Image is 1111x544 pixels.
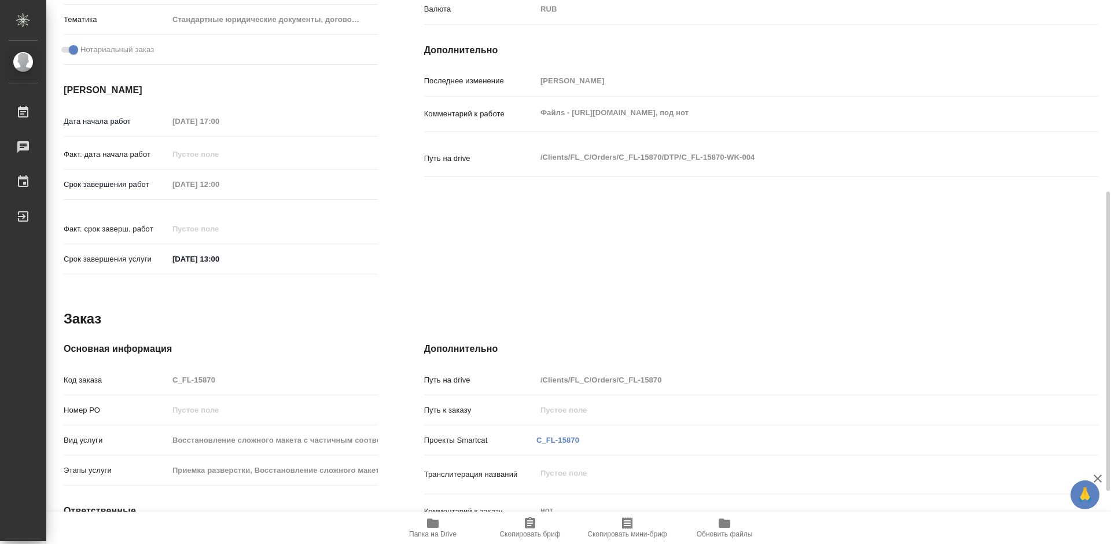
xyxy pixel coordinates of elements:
[64,14,168,25] p: Тематика
[64,83,378,97] h4: [PERSON_NAME]
[168,402,378,418] input: Пустое поле
[481,512,579,544] button: Скопировать бриф
[64,179,168,190] p: Срок завершения работ
[676,512,773,544] button: Обновить файлы
[168,176,270,193] input: Пустое поле
[536,372,1042,388] input: Пустое поле
[579,512,676,544] button: Скопировать мини-бриф
[64,253,168,265] p: Срок завершения услуги
[587,530,667,538] span: Скопировать мини-бриф
[409,530,457,538] span: Папка на Drive
[536,402,1042,418] input: Пустое поле
[1070,480,1099,509] button: 🙏
[64,405,168,416] p: Номер РО
[64,223,168,235] p: Факт. срок заверш. работ
[384,512,481,544] button: Папка на Drive
[424,506,536,517] p: Комментарий к заказу
[424,75,536,87] p: Последнее изменение
[64,465,168,476] p: Этапы услуги
[424,108,536,120] p: Комментарий к работе
[64,504,378,518] h4: Ответственные
[168,372,378,388] input: Пустое поле
[536,103,1042,123] textarea: Файлs - [URL][DOMAIN_NAME], под нот
[64,342,378,356] h4: Основная информация
[536,148,1042,167] textarea: /Clients/FL_C/Orders/C_FL-15870/DTP/C_FL-15870-WK-004
[536,72,1042,89] input: Пустое поле
[64,116,168,127] p: Дата начала работ
[168,10,378,30] div: Стандартные юридические документы, договоры, уставы
[697,530,753,538] span: Обновить файлы
[168,220,270,237] input: Пустое поле
[168,432,378,449] input: Пустое поле
[80,44,154,56] span: Нотариальный заказ
[424,405,536,416] p: Путь к заказу
[424,435,536,446] p: Проекты Smartcat
[424,469,536,480] p: Транслитерация названий
[1075,483,1095,507] span: 🙏
[499,530,560,538] span: Скопировать бриф
[424,342,1098,356] h4: Дополнительно
[536,436,579,444] a: C_FL-15870
[168,462,378,479] input: Пустое поле
[424,153,536,164] p: Путь на drive
[64,310,101,328] h2: Заказ
[168,146,270,163] input: Пустое поле
[64,435,168,446] p: Вид услуги
[64,374,168,386] p: Код заказа
[424,3,536,15] p: Валюта
[424,43,1098,57] h4: Дополнительно
[168,113,270,130] input: Пустое поле
[64,149,168,160] p: Факт. дата начала работ
[536,501,1042,520] textarea: нот
[424,374,536,386] p: Путь на drive
[168,251,270,267] input: ✎ Введи что-нибудь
